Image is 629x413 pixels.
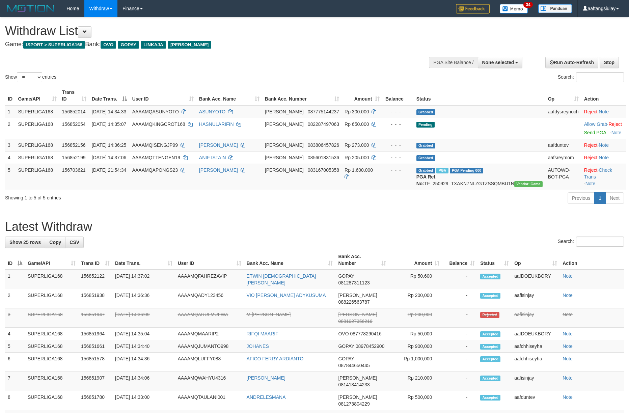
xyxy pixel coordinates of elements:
[78,353,112,372] td: 156851578
[385,154,411,161] div: - - -
[584,130,606,135] a: Send PGA
[175,328,244,340] td: AAAAMQMAARIP2
[345,142,369,148] span: Rp 273.000
[585,181,596,186] a: Note
[338,356,354,361] span: GOPAY
[25,328,78,340] td: SUPERLIGA168
[247,343,269,349] a: JOHANES
[92,142,126,148] span: [DATE] 14:36:25
[563,356,573,361] a: Note
[480,395,500,401] span: Accepted
[199,142,238,148] a: [PERSON_NAME]
[17,72,42,82] select: Showentries
[15,86,59,105] th: Game/API: activate to sort column ascending
[558,72,624,82] label: Search:
[5,237,45,248] a: Show 25 rows
[5,289,25,308] td: 2
[5,164,15,190] td: 5
[132,155,180,160] span: AAAAMQTTENGEN19
[389,270,442,289] td: Rp 50,600
[442,250,477,270] th: Balance: activate to sort column ascending
[244,250,336,270] th: Bank Acc. Name: activate to sort column ascending
[389,353,442,372] td: Rp 1,000,000
[175,250,244,270] th: User ID: activate to sort column ascending
[112,391,175,410] td: [DATE] 14:33:00
[5,270,25,289] td: 1
[545,139,581,151] td: aafduntev
[545,86,581,105] th: Op: activate to sort column ascending
[356,343,385,349] span: Copy 08978452900 to clipboard
[15,118,59,139] td: SUPERLIGA168
[416,143,435,148] span: Grabbed
[78,289,112,308] td: 156851938
[308,109,339,114] span: Copy 087775144237 to clipboard
[482,60,514,65] span: None selected
[581,105,626,118] td: ·
[199,121,234,127] a: HASNULARIFIN
[338,363,370,368] span: Copy 087844650445 to clipboard
[599,109,609,114] a: Note
[168,41,211,49] span: [PERSON_NAME]
[563,343,573,349] a: Note
[112,372,175,391] td: [DATE] 14:34:06
[141,41,166,49] span: LINKAJA
[442,353,477,372] td: -
[5,24,413,38] h1: Withdraw List
[265,142,304,148] span: [PERSON_NAME]
[175,340,244,353] td: AAAAMQJUMANTO998
[199,155,226,160] a: ANIF ISTAIN
[584,109,598,114] a: Reject
[576,72,624,82] input: Search:
[523,2,532,8] span: 34
[560,250,624,270] th: Action
[5,86,15,105] th: ID
[112,353,175,372] td: [DATE] 14:34:36
[456,4,490,13] img: Feedback.jpg
[385,108,411,115] div: - - -
[175,289,244,308] td: AAAAMQADY123456
[5,41,413,48] h4: Game: Bank:
[581,118,626,139] td: ·
[112,328,175,340] td: [DATE] 14:35:04
[92,109,126,114] span: [DATE] 14:34:33
[512,328,560,340] td: aafDOEUKBORY
[480,274,500,279] span: Accepted
[78,340,112,353] td: 156851661
[436,168,448,173] span: Marked by aafchhiseyha
[5,3,56,13] img: MOTION_logo.png
[78,372,112,391] td: 156851907
[25,250,78,270] th: Game/API: activate to sort column ascending
[385,121,411,128] div: - - -
[5,118,15,139] td: 2
[389,308,442,328] td: Rp 200,000
[576,237,624,247] input: Search:
[62,155,86,160] span: 156852199
[480,344,500,350] span: Accepted
[5,220,624,233] h1: Latest Withdraw
[563,375,573,381] a: Note
[78,308,112,328] td: 156851947
[78,328,112,340] td: 156851964
[512,372,560,391] td: aafisinjay
[112,289,175,308] td: [DATE] 14:36:36
[199,109,225,114] a: ASUNYOTO
[89,86,130,105] th: Date Trans.: activate to sort column descending
[450,168,484,173] span: PGA Pending
[414,86,545,105] th: Status
[442,340,477,353] td: -
[25,391,78,410] td: SUPERLIGA168
[338,394,377,400] span: [PERSON_NAME]
[265,109,304,114] span: [PERSON_NAME]
[308,142,339,148] span: Copy 083806457826 to clipboard
[350,331,381,336] span: Copy 087778290416 to clipboard
[335,250,389,270] th: Bank Acc. Number: activate to sort column ascending
[15,105,59,118] td: SUPERLIGA168
[477,250,512,270] th: Status: activate to sort column ascending
[5,192,257,201] div: Showing 1 to 5 of 5 entries
[545,57,598,68] a: Run Auto-Refresh
[563,293,573,298] a: Note
[25,270,78,289] td: SUPERLIGA168
[512,340,560,353] td: aafchhiseyha
[442,308,477,328] td: -
[15,139,59,151] td: SUPERLIGA168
